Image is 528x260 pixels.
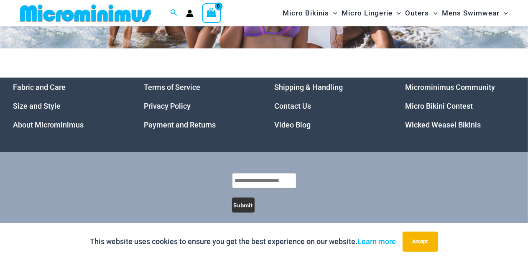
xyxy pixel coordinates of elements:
[393,3,401,24] span: Menu Toggle
[405,78,515,134] aside: Footer Widget 4
[500,3,508,24] span: Menu Toggle
[442,3,500,24] span: Mens Swimwear
[13,78,123,134] aside: Footer Widget 1
[275,78,385,134] aside: Footer Widget 3
[406,3,429,24] span: Outers
[279,1,511,25] nav: Site Navigation
[283,3,329,24] span: Micro Bikinis
[90,235,396,248] p: This website uses cookies to ensure you get the best experience on our website.
[144,83,200,92] a: Terms of Service
[17,4,154,23] img: MM SHOP LOGO FLAT
[13,120,84,129] a: About Microminimus
[339,3,403,24] a: Micro LingerieMenu ToggleMenu Toggle
[275,102,311,110] a: Contact Us
[275,78,385,134] nav: Menu
[405,78,515,134] nav: Menu
[405,120,481,129] a: Wicked Weasel Bikinis
[144,120,216,129] a: Payment and Returns
[281,3,339,24] a: Micro BikinisMenu ToggleMenu Toggle
[403,232,438,252] button: Accept
[144,78,254,134] aside: Footer Widget 2
[202,3,221,23] a: View Shopping Cart, empty
[329,3,337,24] span: Menu Toggle
[232,198,255,213] button: Submit
[275,120,311,129] a: Video Blog
[170,8,178,18] a: Search icon link
[13,83,66,92] a: Fabric and Care
[275,83,343,92] a: Shipping & Handling
[403,3,440,24] a: OutersMenu ToggleMenu Toggle
[429,3,438,24] span: Menu Toggle
[358,237,396,246] a: Learn more
[405,102,473,110] a: Micro Bikini Contest
[342,3,393,24] span: Micro Lingerie
[13,102,61,110] a: Size and Style
[144,102,191,110] a: Privacy Policy
[405,83,495,92] a: Microminimus Community
[144,78,254,134] nav: Menu
[186,10,194,17] a: Account icon link
[13,78,123,134] nav: Menu
[440,3,510,24] a: Mens SwimwearMenu ToggleMenu Toggle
